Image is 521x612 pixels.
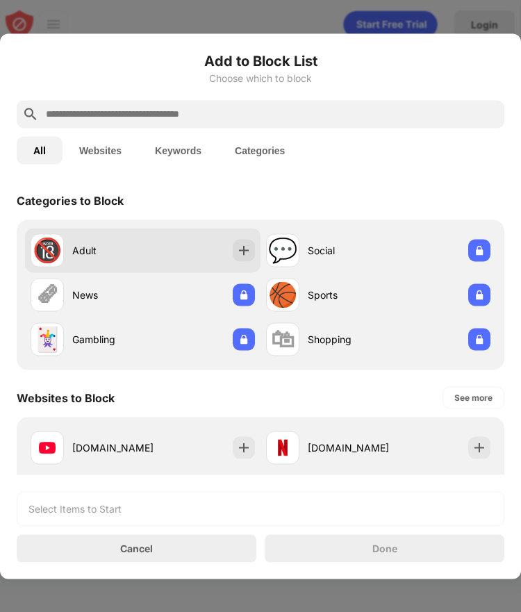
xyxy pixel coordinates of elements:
[372,543,397,554] div: Done
[33,236,62,265] div: 🔞
[72,288,143,302] div: News
[17,72,504,83] div: Choose which to block
[22,106,39,122] img: search.svg
[308,288,379,302] div: Sports
[33,325,62,354] div: 🃏
[72,243,143,258] div: Adult
[308,243,379,258] div: Social
[17,136,63,164] button: All
[454,390,493,404] div: See more
[17,50,504,71] h6: Add to Block List
[17,193,124,207] div: Categories to Block
[308,332,379,347] div: Shopping
[72,332,143,347] div: Gambling
[218,136,301,164] button: Categories
[28,502,122,515] div: Select Items to Start
[138,136,218,164] button: Keywords
[63,136,138,164] button: Websites
[308,440,389,455] div: [DOMAIN_NAME]
[39,439,56,456] img: favicons
[268,236,297,265] div: 💬
[72,440,154,455] div: [DOMAIN_NAME]
[17,390,115,404] div: Websites to Block
[268,281,297,309] div: 🏀
[35,281,59,309] div: 🗞
[274,439,291,456] img: favicons
[271,325,295,354] div: 🛍
[120,543,153,554] div: Cancel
